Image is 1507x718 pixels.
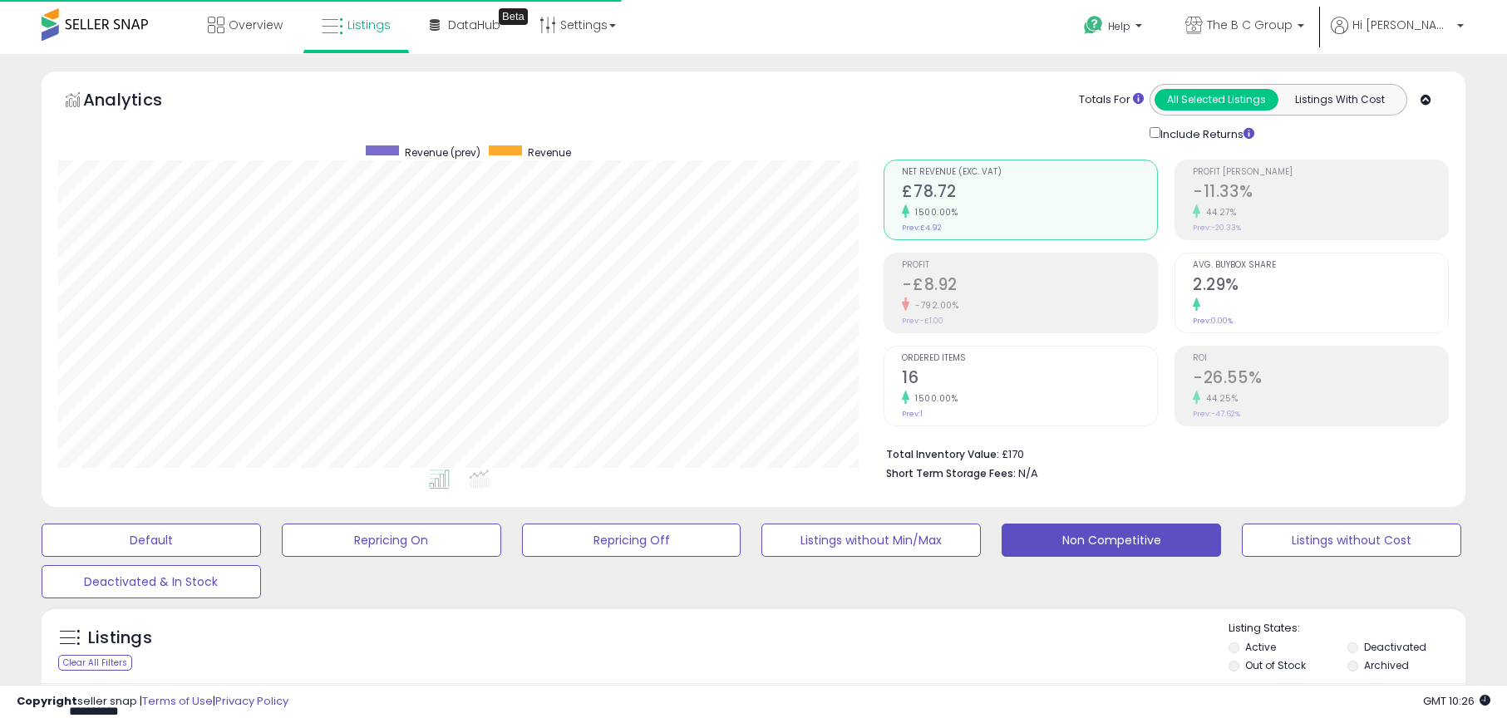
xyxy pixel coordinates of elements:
small: 44.25% [1200,392,1238,405]
b: Total Inventory Value: [886,447,999,461]
a: Privacy Policy [215,693,288,709]
small: -792.00% [909,299,958,312]
h2: -£8.92 [902,275,1157,298]
small: Prev: 0.00% [1193,316,1233,326]
button: Repricing On [282,524,501,557]
button: Non Competitive [1002,524,1221,557]
label: Out of Stock [1245,658,1306,672]
span: Profit [902,261,1157,270]
small: 1500.00% [909,206,958,219]
button: Default [42,524,261,557]
div: seller snap | | [17,694,288,710]
div: Tooltip anchor [499,8,528,25]
div: Clear All Filters [58,655,132,671]
h2: 16 [902,368,1157,391]
div: Include Returns [1137,124,1274,143]
button: Deactivated & In Stock [42,565,261,598]
h5: Listings [88,627,152,650]
span: The B C Group [1207,17,1293,33]
label: Deactivated [1364,640,1426,654]
small: 1500.00% [909,392,958,405]
span: Net Revenue (Exc. VAT) [902,168,1157,177]
span: Avg. Buybox Share [1193,261,1448,270]
p: Listing States: [1229,621,1465,637]
span: Ordered Items [902,354,1157,363]
span: Profit [PERSON_NAME] [1193,168,1448,177]
button: Listings With Cost [1278,89,1401,111]
h2: -11.33% [1193,182,1448,204]
a: Terms of Use [142,693,213,709]
strong: Copyright [17,693,77,709]
small: Prev: £4.92 [902,223,942,233]
h5: Analytics [83,88,195,116]
span: Hi [PERSON_NAME] [1352,17,1452,33]
i: Get Help [1083,15,1104,36]
button: Listings without Min/Max [761,524,981,557]
span: N/A [1018,465,1038,481]
h2: -26.55% [1193,368,1448,391]
button: Listings without Cost [1242,524,1461,557]
span: DataHub [448,17,500,33]
button: Repricing Off [522,524,741,557]
small: Prev: 1 [902,409,923,419]
small: Prev: -47.62% [1193,409,1240,419]
small: Prev: -£1.00 [902,316,943,326]
button: All Selected Listings [1155,89,1278,111]
span: Revenue [528,145,571,160]
b: Short Term Storage Fees: [886,466,1016,480]
div: Totals For [1079,92,1144,108]
span: Listings [347,17,391,33]
span: 2025-09-12 10:26 GMT [1423,693,1490,709]
label: Active [1245,640,1276,654]
h2: £78.72 [902,182,1157,204]
span: ROI [1193,354,1448,363]
span: Help [1108,19,1130,33]
h2: 2.29% [1193,275,1448,298]
span: Revenue (prev) [405,145,480,160]
label: Archived [1364,658,1409,672]
li: £170 [886,443,1436,463]
small: Prev: -20.33% [1193,223,1241,233]
small: 44.27% [1200,206,1236,219]
a: Hi [PERSON_NAME] [1331,17,1464,54]
span: Overview [229,17,283,33]
a: Help [1071,2,1159,54]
